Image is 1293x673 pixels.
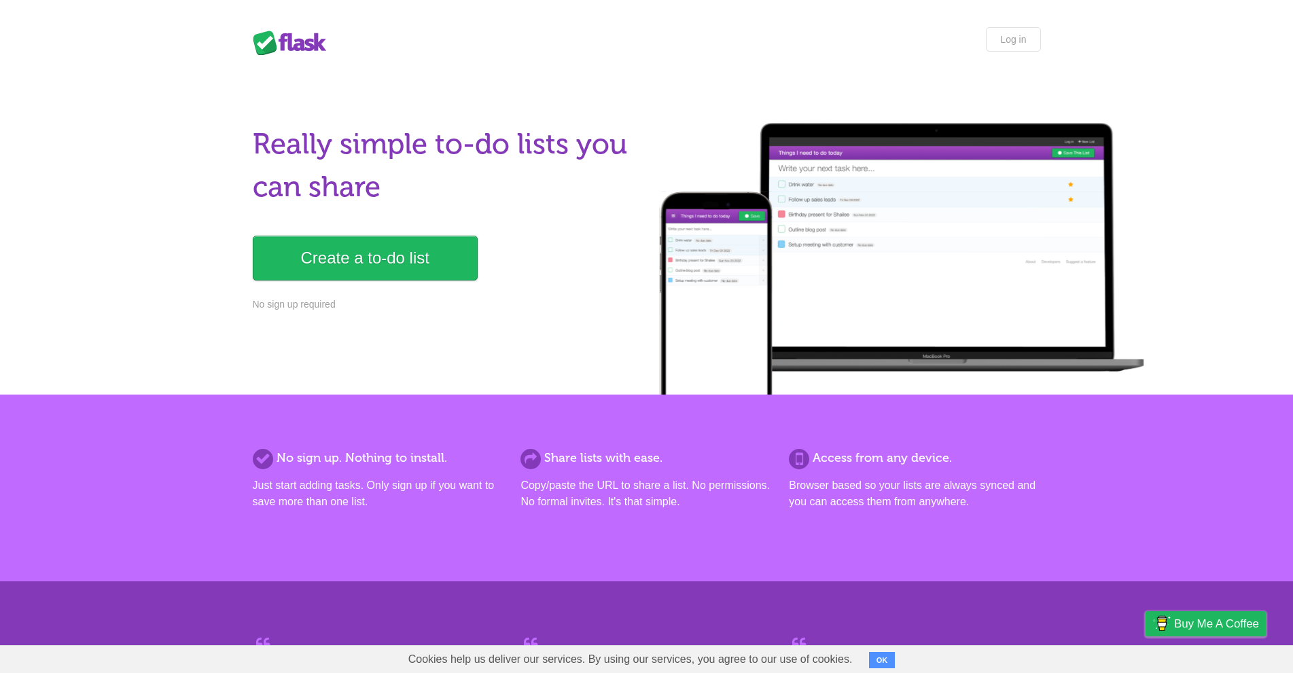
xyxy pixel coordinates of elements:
p: Copy/paste the URL to share a list. No permissions. No formal invites. It's that simple. [520,477,772,510]
h2: No sign up. Nothing to install. [253,449,504,467]
p: Just start adding tasks. Only sign up if you want to save more than one list. [253,477,504,510]
button: OK [869,652,896,668]
p: Browser based so your lists are always synced and you can access them from anywhere. [789,477,1040,510]
a: Create a to-do list [253,236,478,280]
h2: Access from any device. [789,449,1040,467]
img: Buy me a coffee [1152,612,1171,635]
p: No sign up required [253,297,639,312]
div: Flask Lists [253,31,334,55]
h1: Really simple to-do lists you can share [253,123,639,208]
h2: Share lists with ease. [520,449,772,467]
a: Log in [986,27,1040,52]
span: Buy me a coffee [1174,612,1259,636]
span: Cookies help us deliver our services. By using our services, you agree to our use of cookies. [395,646,866,673]
a: Buy me a coffee [1146,611,1266,636]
